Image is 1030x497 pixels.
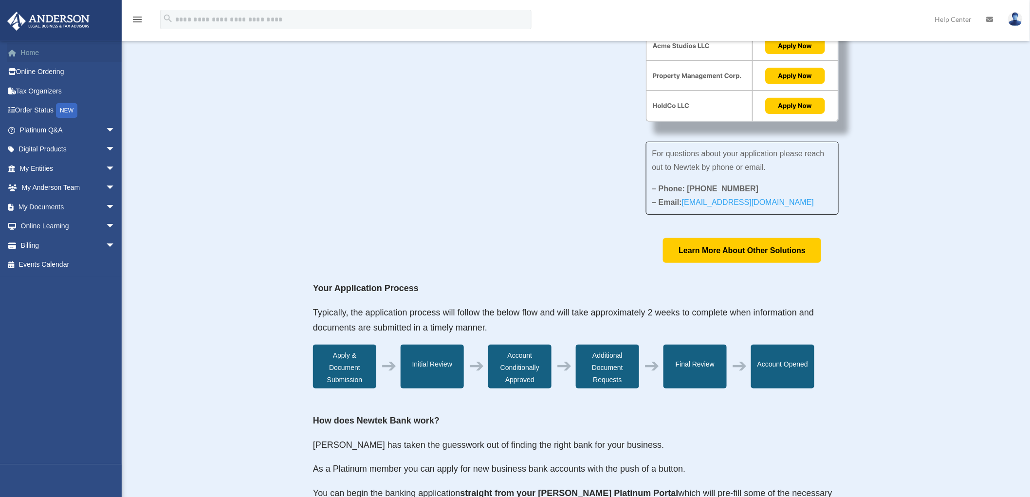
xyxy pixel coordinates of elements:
[106,236,125,256] span: arrow_drop_down
[7,236,130,255] a: Billingarrow_drop_down
[7,197,130,217] a: My Documentsarrow_drop_down
[469,360,484,372] div: ➔
[646,9,839,122] img: About Partnership Graphic (3)
[7,101,130,121] a: Order StatusNEW
[313,308,814,333] span: Typically, the application process will follow the below flow and will take approximately 2 weeks...
[7,81,130,101] a: Tax Organizers
[682,198,814,211] a: [EMAIL_ADDRESS][DOMAIN_NAME]
[401,345,464,388] div: Initial Review
[732,360,747,372] div: ➔
[381,360,397,372] div: ➔
[644,360,660,372] div: ➔
[313,438,839,462] p: [PERSON_NAME] has taken the guesswork out of finding the right bank for your business.
[4,12,92,31] img: Anderson Advisors Platinum Portal
[106,178,125,198] span: arrow_drop_down
[313,416,440,425] strong: How does Newtek Bank work?
[7,120,130,140] a: Platinum Q&Aarrow_drop_down
[313,283,419,293] strong: Your Application Process
[313,345,376,388] div: Apply & Document Submission
[131,17,143,25] a: menu
[7,43,130,62] a: Home
[106,159,125,179] span: arrow_drop_down
[663,345,727,388] div: Final Review
[56,103,77,118] div: NEW
[7,62,130,82] a: Online Ordering
[652,184,759,193] strong: – Phone: [PHONE_NUMBER]
[131,14,143,25] i: menu
[576,345,639,388] div: Additional Document Requests
[652,198,814,206] strong: – Email:
[556,360,572,372] div: ➔
[7,255,130,275] a: Events Calendar
[652,149,825,171] span: For questions about your application please reach out to Newtek by phone or email.
[106,217,125,237] span: arrow_drop_down
[313,461,839,486] p: As a Platinum member you can apply for new business bank accounts with the push of a button.
[7,140,130,159] a: Digital Productsarrow_drop_down
[7,159,130,178] a: My Entitiesarrow_drop_down
[106,197,125,217] span: arrow_drop_down
[751,345,814,388] div: Account Opened
[106,140,125,160] span: arrow_drop_down
[488,345,552,388] div: Account Conditionally Approved
[663,238,821,263] a: Learn More About Other Solutions
[1008,12,1023,26] img: User Pic
[313,9,617,180] iframe: NewtekOne and Newtek Bank's Partnership with Anderson Advisors
[163,13,173,24] i: search
[7,178,130,198] a: My Anderson Teamarrow_drop_down
[106,120,125,140] span: arrow_drop_down
[7,217,130,236] a: Online Learningarrow_drop_down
